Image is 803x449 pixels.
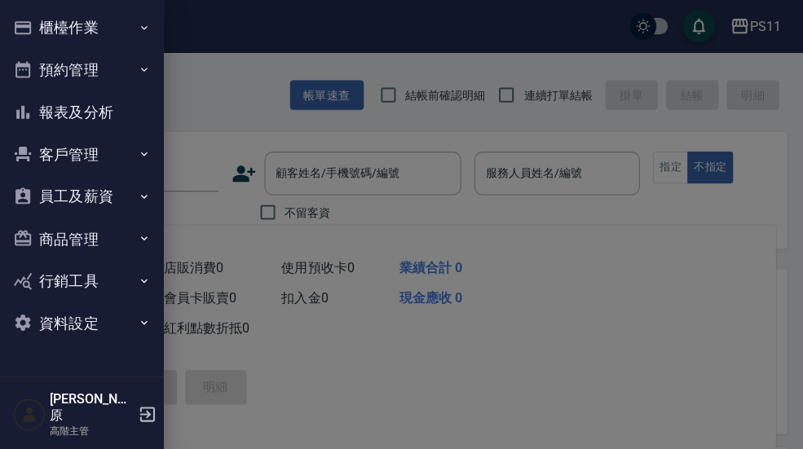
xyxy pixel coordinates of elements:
[50,389,133,421] h5: [PERSON_NAME]原
[7,217,157,259] button: 商品管理
[13,396,46,429] img: Person
[7,7,157,49] button: 櫃檯作業
[7,49,157,91] button: 預約管理
[7,301,157,343] button: 資料設定
[7,90,157,133] button: 報表及分析
[7,174,157,217] button: 員工及薪資
[50,421,133,436] p: 高階主管
[7,258,157,301] button: 行銷工具
[7,133,157,175] button: 客戶管理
